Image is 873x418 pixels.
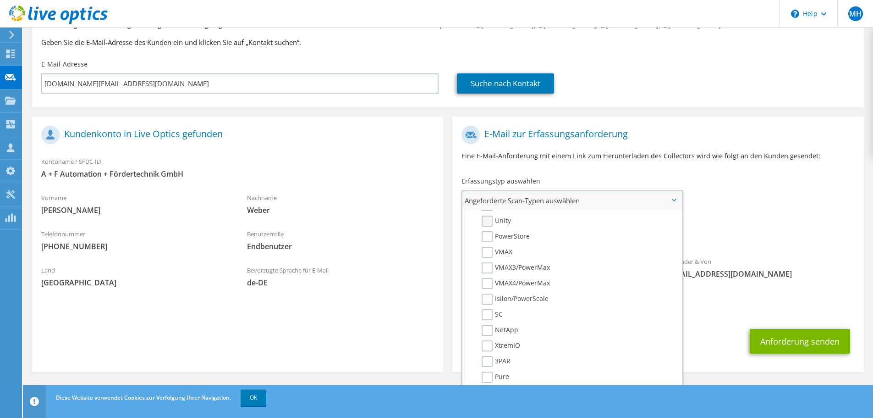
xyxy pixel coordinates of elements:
span: Weber [247,205,434,215]
span: [PERSON_NAME] [41,205,229,215]
span: [GEOGRAPHIC_DATA] [41,278,229,288]
span: [PHONE_NUMBER] [41,241,229,251]
label: Pure [482,372,509,383]
div: Angeforderte Erfassungen [452,213,863,247]
span: MH [848,6,863,21]
a: OK [241,390,266,406]
div: Land [32,261,238,292]
label: Erfassungstyp auswählen [461,177,540,186]
label: NetApp [482,325,518,336]
label: VMAX4/PowerMax [482,278,550,289]
p: Eine E-Mail-Anforderung mit einem Link zum Herunterladen des Collectors wird wie folgt an den Kun... [461,151,854,161]
div: Nachname [238,188,444,220]
svg: \n [791,10,799,18]
h1: E-Mail zur Erfassungsanforderung [461,126,850,144]
label: SC [482,309,503,320]
label: 3PAR [482,356,511,367]
label: Isilon/PowerScale [482,294,549,305]
button: Anforderung senden [750,329,850,354]
span: Angeforderte Scan-Typen auswählen [462,191,682,210]
div: Kontoname / SFDC-ID [32,152,443,184]
a: Suche nach Kontakt [457,73,554,94]
label: PowerStore [482,231,530,242]
label: Unity [482,216,511,227]
label: VMAX3/PowerMax [482,262,550,273]
h3: Geben Sie die E-Mail-Adresse des Kunden ein und klicken Sie auf „Kontakt suchen“. [41,37,855,47]
div: Vorname [32,188,238,220]
h1: Kundenkonto in Live Optics gefunden [41,126,429,144]
span: [EMAIL_ADDRESS][DOMAIN_NAME] [667,269,855,279]
label: E-Mail-Adresse [41,60,88,69]
span: Diese Website verwendet Cookies zur Verfolgung Ihrer Navigation. [56,394,231,401]
div: Telefonnummer [32,224,238,256]
div: Benutzerrolle [238,224,444,256]
div: Bevorzugte Sprache für E-Mail [238,261,444,292]
span: Endbenutzer [247,241,434,251]
span: de-DE [247,278,434,288]
div: CC & Antworten an [452,288,863,320]
div: Absender & Von [658,252,864,284]
label: VMAX [482,247,512,258]
label: XtremIO [482,340,520,351]
div: An [452,252,658,284]
span: A + F Automation + Fördertechnik GmbH [41,169,434,179]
